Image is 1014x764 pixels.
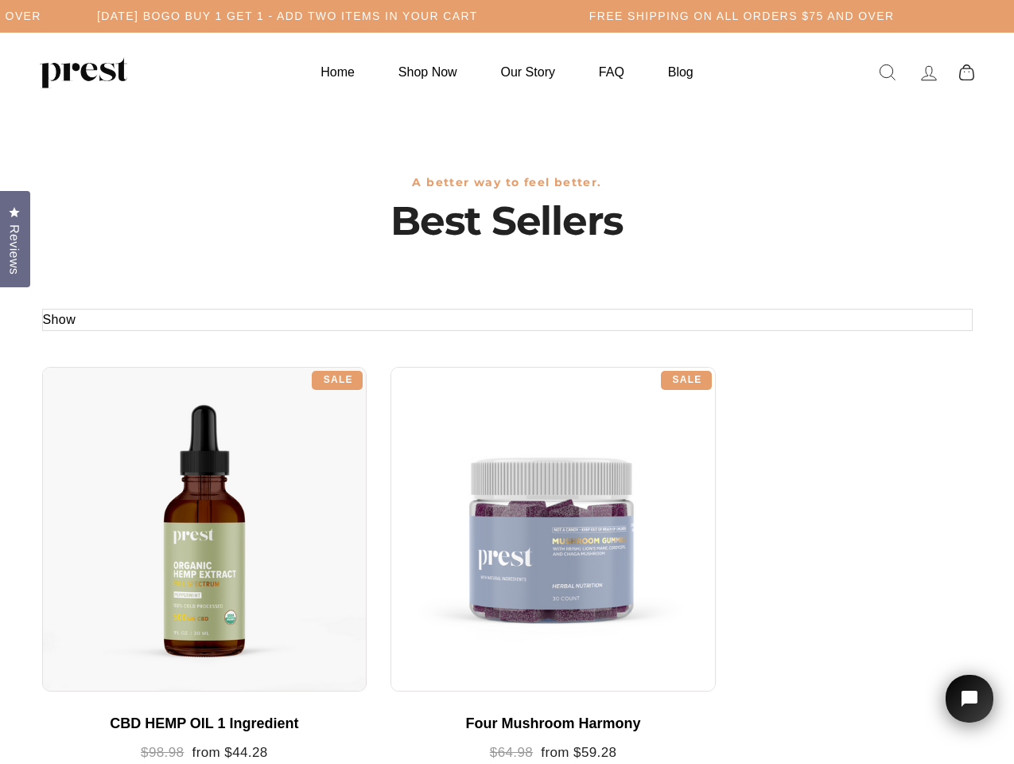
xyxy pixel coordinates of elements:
[97,10,478,23] h5: [DATE] BOGO BUY 1 GET 1 - ADD TWO ITEMS IN YOUR CART
[43,310,76,330] button: Show
[42,176,973,189] h3: A better way to feel better.
[58,715,352,733] div: CBD HEMP OIL 1 Ingredient
[379,57,477,88] a: Shop Now
[141,745,184,760] span: $98.98
[589,10,895,23] h5: Free Shipping on all orders $75 and over
[579,57,644,88] a: FAQ
[312,371,363,390] div: Sale
[406,745,700,762] div: from $59.28
[406,715,700,733] div: Four Mushroom Harmony
[301,57,375,88] a: Home
[4,224,25,275] span: Reviews
[42,197,973,245] h1: Best Sellers
[648,57,713,88] a: Blog
[58,745,352,762] div: from $44.28
[40,57,127,88] img: PREST ORGANICS
[301,57,713,88] ul: Primary
[661,371,712,390] div: Sale
[925,653,1014,764] iframe: Tidio Chat
[481,57,575,88] a: Our Story
[490,745,533,760] span: $64.98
